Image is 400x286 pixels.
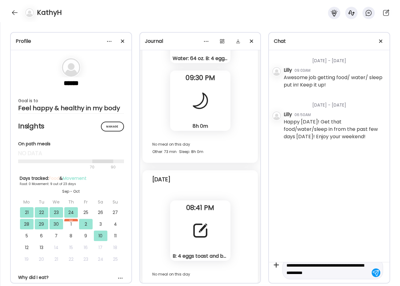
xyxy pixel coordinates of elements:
img: bg-avatar-default.svg [62,58,80,77]
img: bg-avatar-default.svg [25,8,34,17]
span: Movement [63,175,86,181]
div: 06:50AM [294,112,311,118]
div: 15 [64,242,78,253]
div: 12 [20,242,34,253]
div: We [50,197,63,207]
div: 26 [94,207,107,218]
img: bg-avatar-default.svg [272,111,281,120]
div: Su [109,197,122,207]
div: 1 [64,219,78,229]
div: Days tracked: & [20,175,122,182]
div: 16 [79,242,93,253]
div: 6 [35,231,48,241]
div: 23 [50,207,63,218]
div: 25 [109,254,122,264]
div: Why did I eat? [18,274,124,281]
div: Sep - Oct [20,189,122,194]
div: 13 [35,242,48,253]
div: 2 [79,219,93,229]
div: 22 [35,207,48,218]
div: 28 [20,219,34,229]
div: Chat [274,38,385,45]
div: 9 [79,231,93,241]
div: 25 [79,207,93,218]
div: Lilly [284,111,292,118]
span: Food [49,175,59,181]
div: Fr [79,197,93,207]
div: Manage [101,122,124,131]
div: Th [64,197,78,207]
div: 24 [64,207,78,218]
div: 09:03AM [294,68,310,73]
div: 7 [50,231,63,241]
div: Mo [20,197,34,207]
div: 70 [18,163,109,171]
div: Sa [94,197,107,207]
div: Oct [64,219,78,221]
div: 20 [35,254,48,264]
div: [DATE] - [DATE] [284,50,385,66]
div: Profile [16,38,126,45]
div: No meal on this day [152,271,248,278]
div: 23 [79,254,93,264]
div: 19 [20,254,34,264]
div: 18 [109,242,122,253]
div: 4 [109,219,122,229]
div: [DATE] [152,176,248,183]
div: 14 [50,242,63,253]
div: Goal is to [18,97,124,104]
div: 24 [94,254,107,264]
div: 10 [94,231,107,241]
img: bg-avatar-default.svg [272,67,281,76]
div: 30 [50,219,63,229]
div: Happy [DATE]! Get that food/water/sleep in from the past few days [DATE]! Enjoy your weekend! [284,118,385,140]
div: Journal [145,38,256,45]
div: 8h 0m [173,123,228,129]
div: no data [18,150,124,157]
div: 29 [35,219,48,229]
h4: KathyH [37,8,62,18]
div: 27 [109,207,122,218]
div: 21 [50,254,63,264]
div: 17 [94,242,107,253]
div: Water: 64 oz. B: 4 eggs and toast. L: chicken, smoothie with spinach carrots strawberries bananas... [173,55,228,62]
div: 22 [64,254,78,264]
span: 08:41 PM [170,205,230,211]
div: B: 4 eggs toast and bacon. L: chicken and smoothie with kale carrots strawberries bananas protein... [173,253,228,259]
div: 8 [64,231,78,241]
div: 90 [110,163,116,171]
div: Food: 0 Movement: 9 out of 23 days [20,182,122,186]
h2: Insights [18,122,124,131]
div: Feel happy & healthy in my body [18,104,124,112]
span: 09:30 PM [170,75,230,81]
div: 3 [94,219,107,229]
div: 5 [20,231,34,241]
div: Tu [35,197,48,207]
div: No meal on this day Other: 73 min · Sleep: 8h 0m [152,141,248,155]
div: Lilly [284,66,292,74]
div: Awesome job getting food/ water/ sleep put in! Keep it up! [284,74,385,89]
div: 11 [109,231,122,241]
div: On path meals [18,141,124,147]
div: 21 [20,207,34,218]
div: [DATE] - [DATE] [284,95,385,111]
